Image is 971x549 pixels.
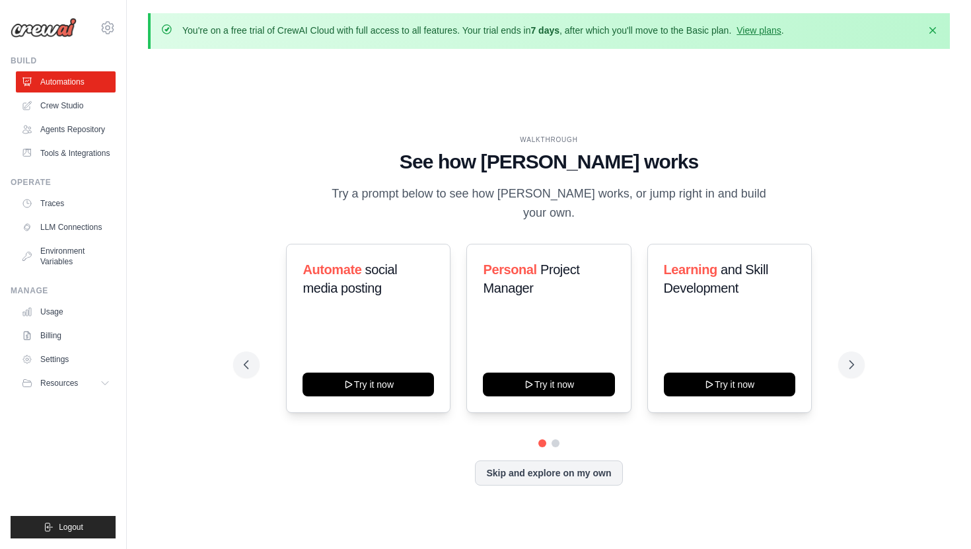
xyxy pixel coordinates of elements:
button: Logout [11,516,116,538]
a: Billing [16,325,116,346]
button: Try it now [483,373,614,396]
button: Try it now [664,373,795,396]
div: WALKTHROUGH [244,135,853,145]
strong: 7 days [530,25,559,36]
a: Traces [16,193,116,214]
span: Resources [40,378,78,388]
a: LLM Connections [16,217,116,238]
a: Settings [16,349,116,370]
button: Resources [16,373,116,394]
button: Try it now [303,373,434,396]
a: Usage [16,301,116,322]
div: Manage [11,285,116,296]
a: Environment Variables [16,240,116,272]
div: Build [11,55,116,66]
span: Logout [59,522,83,532]
span: Automate [303,262,361,277]
a: View plans [737,25,781,36]
h1: See how [PERSON_NAME] works [244,150,853,174]
img: Logo [11,18,77,38]
button: Skip and explore on my own [475,460,622,486]
a: Tools & Integrations [16,143,116,164]
a: Crew Studio [16,95,116,116]
span: Personal [483,262,536,277]
div: Operate [11,177,116,188]
p: You're on a free trial of CrewAI Cloud with full access to all features. Your trial ends in , aft... [182,24,784,37]
p: Try a prompt below to see how [PERSON_NAME] works, or jump right in and build your own. [327,184,771,223]
a: Automations [16,71,116,92]
a: Agents Repository [16,119,116,140]
span: Learning [664,262,717,277]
